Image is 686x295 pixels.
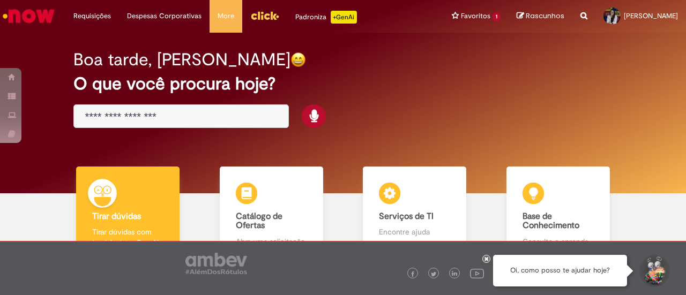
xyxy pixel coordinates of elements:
[331,11,357,24] p: +GenAi
[624,11,678,20] span: [PERSON_NAME]
[493,255,627,286] div: Oi, como posso te ajudar hoje?
[517,11,564,21] a: Rascunhos
[470,266,484,280] img: logo_footer_youtube.png
[92,211,141,222] b: Tirar dúvidas
[73,11,111,21] span: Requisições
[523,236,594,247] p: Consulte e aprenda
[343,167,487,259] a: Serviços de TI Encontre ajuda
[73,74,612,93] h2: O que você procura hoje?
[236,211,282,231] b: Catálogo de Ofertas
[56,167,200,259] a: Tirar dúvidas Tirar dúvidas com Lupi Assist e Gen Ai
[493,12,501,21] span: 1
[461,11,490,21] span: Favoritos
[185,253,247,274] img: logo_footer_ambev_rotulo_gray.png
[526,11,564,21] span: Rascunhos
[290,52,306,67] img: happy-face.png
[431,271,436,277] img: logo_footer_twitter.png
[92,226,163,248] p: Tirar dúvidas com Lupi Assist e Gen Ai
[218,11,234,21] span: More
[127,11,202,21] span: Despesas Corporativas
[250,7,279,24] img: click_logo_yellow_360x200.png
[487,167,630,259] a: Base de Conhecimento Consulte e aprenda
[295,11,357,24] div: Padroniza
[379,211,434,222] b: Serviços de TI
[236,236,307,247] p: Abra uma solicitação
[410,271,415,277] img: logo_footer_facebook.png
[452,271,457,277] img: logo_footer_linkedin.png
[638,255,670,287] button: Iniciar Conversa de Suporte
[200,167,344,259] a: Catálogo de Ofertas Abra uma solicitação
[523,211,579,231] b: Base de Conhecimento
[379,226,450,237] p: Encontre ajuda
[73,50,290,69] h2: Boa tarde, [PERSON_NAME]
[1,5,56,27] img: ServiceNow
